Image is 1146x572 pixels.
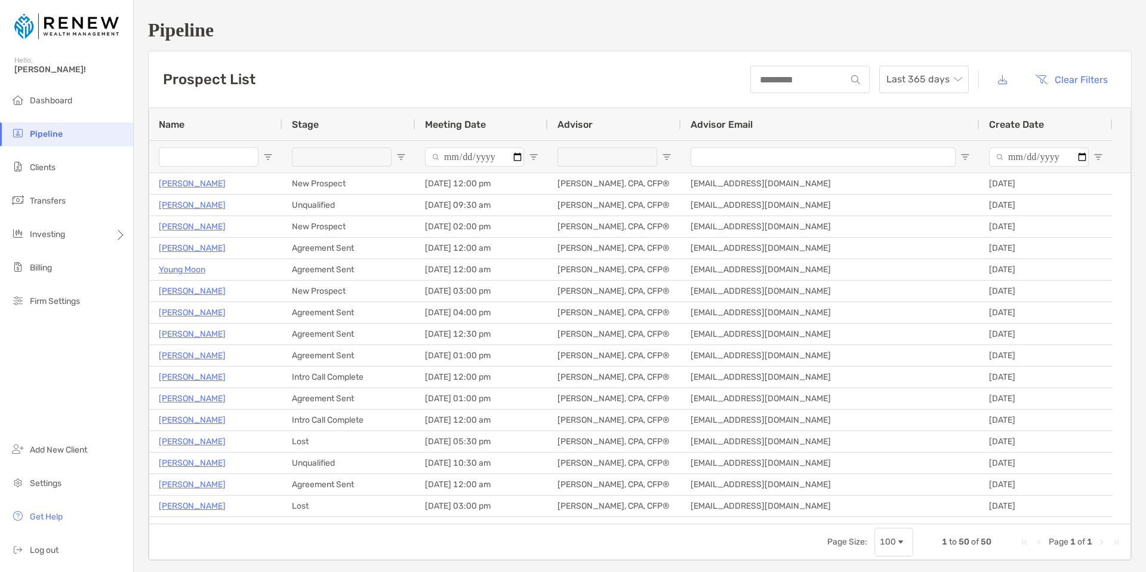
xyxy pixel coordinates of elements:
div: Intro Call Complete [282,410,415,430]
div: [EMAIL_ADDRESS][DOMAIN_NAME] [681,345,979,366]
div: [PERSON_NAME], CPA, CFP® [548,453,681,473]
div: [PERSON_NAME], CPA, CFP® [548,173,681,194]
input: Create Date Filter Input [989,147,1089,167]
div: [PERSON_NAME], CPA, CFP® [548,388,681,409]
a: [PERSON_NAME] [159,413,226,428]
a: [PERSON_NAME] [159,520,226,535]
div: 100 [880,537,896,547]
img: investing icon [11,226,25,241]
p: [PERSON_NAME] [159,305,226,320]
div: [PERSON_NAME], CPA, CFP® [548,238,681,259]
div: [EMAIL_ADDRESS][DOMAIN_NAME] [681,302,979,323]
div: [DATE] 03:00 pm [415,281,548,302]
div: [EMAIL_ADDRESS][DOMAIN_NAME] [681,453,979,473]
div: [DATE] [979,324,1113,345]
div: [EMAIL_ADDRESS][DOMAIN_NAME] [681,367,979,388]
span: 50 [981,537,991,547]
p: [PERSON_NAME] [159,284,226,299]
div: [DATE] 09:30 am [415,195,548,216]
div: [PERSON_NAME], CPA, CFP® [548,259,681,280]
div: [EMAIL_ADDRESS][DOMAIN_NAME] [681,259,979,280]
span: Add New Client [30,445,87,455]
span: 1 [1087,537,1092,547]
div: [DATE] [979,517,1113,538]
div: [PERSON_NAME], CPA, CFP® [548,281,681,302]
a: [PERSON_NAME] [159,176,226,191]
div: [DATE] 10:30 am [415,453,548,473]
span: Last 365 days [886,66,962,93]
span: of [1077,537,1085,547]
div: [EMAIL_ADDRESS][DOMAIN_NAME] [681,281,979,302]
button: Clear Filters [1026,66,1117,93]
button: Open Filter Menu [529,152,538,162]
div: [DATE] [979,216,1113,237]
div: [DATE] [979,259,1113,280]
a: [PERSON_NAME] [159,434,226,449]
div: [DATE] [979,388,1113,409]
div: Unqualified [282,517,415,538]
div: Lost [282,496,415,516]
h3: Prospect List [163,71,255,88]
div: Agreement Sent [282,259,415,280]
div: [DATE] [979,238,1113,259]
div: [EMAIL_ADDRESS][DOMAIN_NAME] [681,216,979,237]
div: New Prospect [282,216,415,237]
div: [DATE] 05:30 pm [415,431,548,452]
div: [DATE] [979,302,1113,323]
div: [DATE] [979,367,1113,388]
div: [DATE] 12:00 pm [415,367,548,388]
div: [DATE] 01:00 pm [415,345,548,366]
div: [DATE] 12:00 am [415,259,548,280]
div: [EMAIL_ADDRESS][DOMAIN_NAME] [681,517,979,538]
div: [EMAIL_ADDRESS][DOMAIN_NAME] [681,431,979,452]
span: Log out [30,545,58,555]
span: of [971,537,979,547]
div: Last Page [1111,537,1121,547]
span: Billing [30,263,52,273]
div: [EMAIL_ADDRESS][DOMAIN_NAME] [681,496,979,516]
p: [PERSON_NAME] [159,348,226,363]
a: [PERSON_NAME] [159,477,226,492]
p: [PERSON_NAME] [159,327,226,342]
span: Pipeline [30,129,63,139]
div: [PERSON_NAME], CPA, CFP® [548,431,681,452]
div: [PERSON_NAME], CPA, CFP® [548,324,681,345]
p: [PERSON_NAME] [159,241,226,256]
div: [PERSON_NAME], CPA, CFP® [548,345,681,366]
div: Agreement Sent [282,324,415,345]
span: [PERSON_NAME]! [14,64,126,75]
button: Open Filter Menu [960,152,970,162]
div: [DATE] [979,453,1113,473]
a: [PERSON_NAME] [159,456,226,470]
span: Settings [30,478,61,488]
div: [DATE] 12:00 pm [415,173,548,194]
span: Stage [292,119,319,130]
button: Open Filter Menu [662,152,671,162]
div: [PERSON_NAME], CPA, CFP® [548,367,681,388]
a: [PERSON_NAME] [159,499,226,513]
div: Lost [282,431,415,452]
span: Advisor Email [691,119,753,130]
span: Get Help [30,512,63,522]
img: get-help icon [11,509,25,523]
input: Name Filter Input [159,147,258,167]
span: Create Date [989,119,1044,130]
img: clients icon [11,159,25,174]
h1: Pipeline [148,19,1132,41]
div: [DATE] [979,195,1113,216]
img: add_new_client icon [11,442,25,456]
div: [DATE] 12:00 am [415,410,548,430]
div: [EMAIL_ADDRESS][DOMAIN_NAME] [681,324,979,345]
span: Dashboard [30,96,72,106]
p: [PERSON_NAME] [159,198,226,213]
div: [DATE] [979,431,1113,452]
p: [PERSON_NAME] [159,391,226,406]
div: Page Size [874,528,913,556]
div: [EMAIL_ADDRESS][DOMAIN_NAME] [681,173,979,194]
